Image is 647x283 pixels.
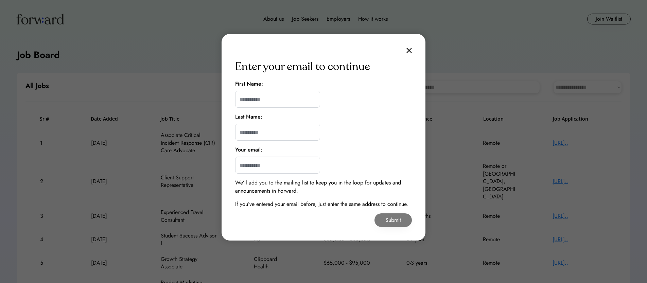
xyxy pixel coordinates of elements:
div: Last Name: [235,113,262,121]
div: We’ll add you to the mailing list to keep you in the loop for updates and announcements in Forward. [235,179,412,195]
div: Your email: [235,146,262,154]
button: Submit [374,213,412,227]
img: close.svg [406,48,412,53]
div: Enter your email to continue [235,58,370,75]
div: If you’ve entered your email before, just enter the same address to continue. [235,200,408,208]
div: First Name: [235,80,263,88]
